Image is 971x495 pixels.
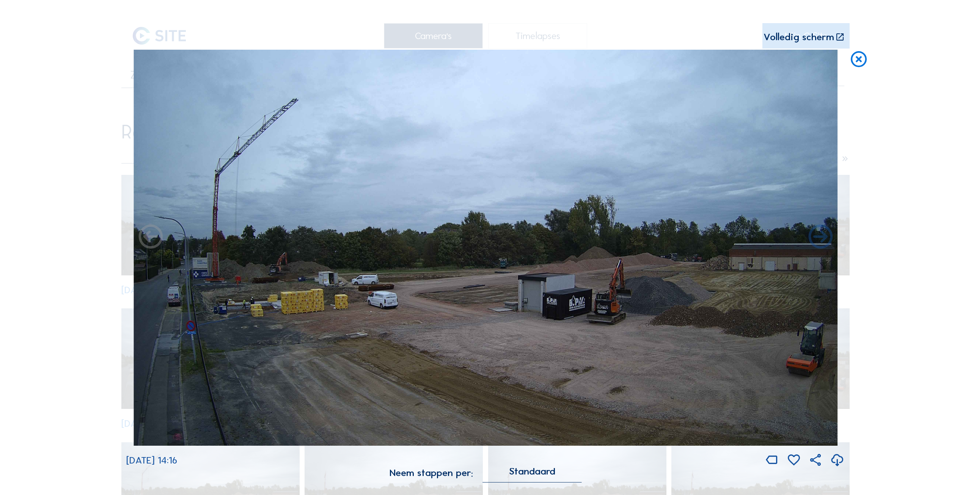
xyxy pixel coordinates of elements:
[806,223,835,252] i: Back
[482,468,581,482] div: Standaard
[136,223,165,252] i: Forward
[134,50,837,446] img: Image
[390,468,473,478] div: Neem stappen per:
[509,468,555,475] div: Standaard
[764,32,834,42] div: Volledig scherm
[126,454,177,466] span: [DATE] 14:16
